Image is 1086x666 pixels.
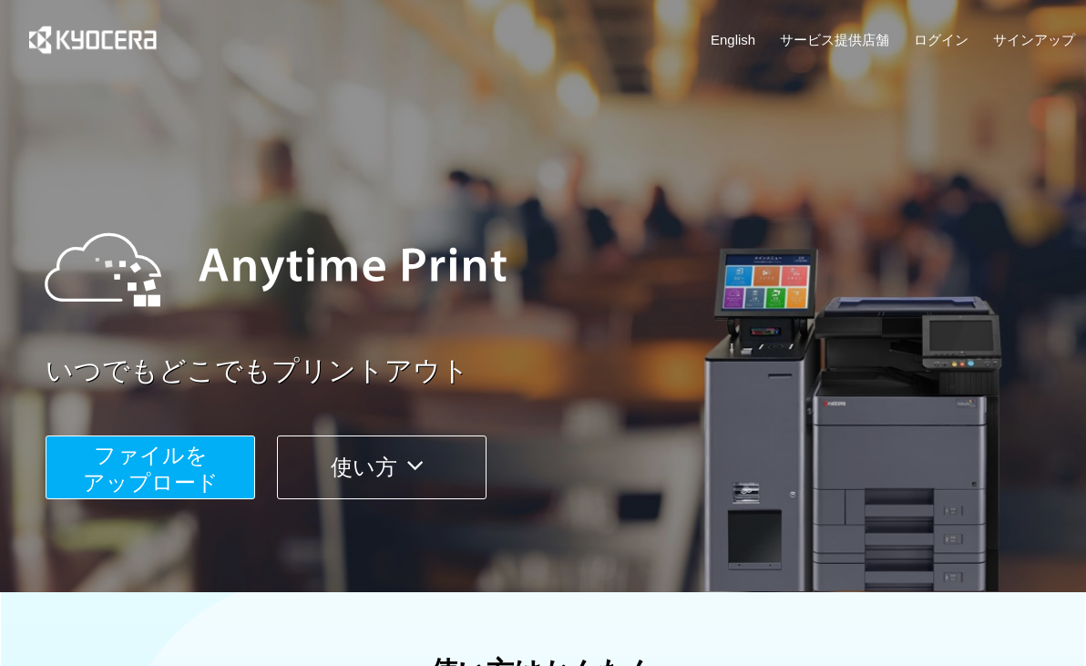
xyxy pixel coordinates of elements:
[711,30,755,49] a: English
[914,30,968,49] a: ログイン
[993,30,1075,49] a: サインアップ
[46,435,255,499] button: ファイルを​​アップロード
[780,30,889,49] a: サービス提供店舗
[83,443,219,495] span: ファイルを ​​アップロード
[277,435,487,499] button: 使い方
[46,352,1086,391] a: いつでもどこでもプリントアウト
